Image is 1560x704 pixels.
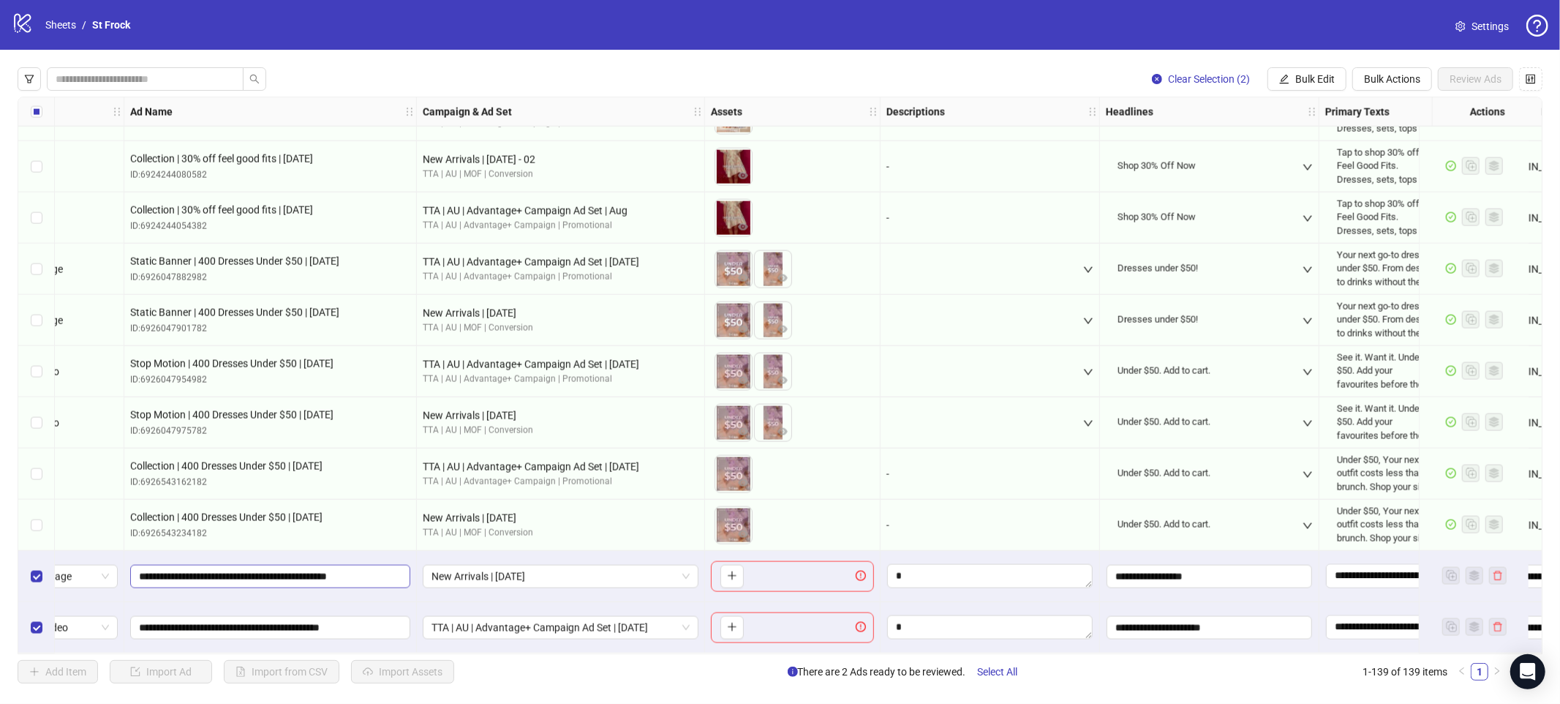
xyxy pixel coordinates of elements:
[734,219,752,236] button: Preview
[734,168,752,185] button: Preview
[130,458,410,474] span: Collection | 400 Dresses Under $50 | [DATE]
[130,322,410,336] div: ID: 6926047901782
[15,566,109,588] span: Single image
[727,622,737,632] span: plus
[1455,21,1466,31] span: setting
[738,273,748,283] span: eye
[122,107,132,117] span: holder
[856,571,870,581] span: exclamation-circle
[738,375,748,386] span: eye
[1315,97,1319,126] div: Resize Headlines column
[1083,419,1093,429] span: down
[15,617,109,639] span: Single video
[886,468,889,480] span: -
[715,200,752,236] img: Asset 1
[703,107,713,117] span: holder
[777,273,788,283] span: eye
[423,219,698,233] div: TTA | AU | Advantage+ Campaign | Promotional
[734,270,752,288] button: Preview
[423,168,698,181] div: TTA | AU | MOF | Conversion
[1118,211,1196,224] div: Shop 30% Off Now
[130,271,410,285] div: ID: 6926047882982
[1118,467,1210,480] div: Under $50. Add to cart.
[18,602,55,654] div: Select row 139
[423,254,698,270] div: TTA | AU | Advantage+ Campaign Ad Set | [DATE]
[1118,262,1198,275] div: Dresses under $50!
[18,346,55,397] div: Select row 134
[423,424,698,438] div: TTA | AU | MOF | Conversion
[1303,470,1313,480] span: down
[1152,74,1162,84] span: close-circle
[1295,73,1335,85] span: Bulk Edit
[720,616,744,640] button: Add
[1526,74,1536,84] span: control
[715,456,752,493] img: Asset 1
[1118,313,1198,326] div: Dresses under $50!
[1118,416,1210,429] div: Under $50. Add to cart.
[734,424,752,441] button: Preview
[130,424,410,438] div: ID: 6926047975782
[1446,468,1456,479] span: check-circle
[18,449,55,500] div: Select row 136
[423,270,698,284] div: TTA | AU | Advantage+ Campaign | Promotional
[1325,563,1459,588] div: Edit values
[715,353,752,390] img: Asset 1
[18,551,55,602] div: Select row 138
[1363,663,1447,681] li: 1-139 of 139 items
[1106,564,1313,589] div: Edit values
[738,324,748,334] span: eye
[1446,161,1456,171] span: check-circle
[876,97,880,126] div: Resize Assets column
[1446,212,1456,222] span: check-circle
[1098,107,1108,117] span: holder
[1337,198,1430,238] div: Tap to shop 30% off Feel Good Fits. Dresses, sets, tops that do the most.
[788,660,1030,684] span: There are 2 Ads ready to be reviewed.
[1337,300,1430,340] div: Your next go-to dress, under $50. From desk to drinks without the price tag.
[1303,367,1313,378] span: down
[351,660,454,684] button: Import Assets
[734,526,752,544] button: Preview
[42,17,79,33] a: Sheets
[130,253,410,269] span: Static Banner | 400 Dresses Under $50 | [DATE]
[89,17,133,33] a: St Frock
[868,107,878,117] span: holder
[1510,654,1545,689] div: Open Intercom Messenger
[1472,18,1509,34] span: Settings
[423,475,698,489] div: TTA | AU | Advantage+ Campaign | Promotional
[738,529,748,539] span: eye
[1446,417,1456,427] span: check-circle
[1458,667,1466,675] span: left
[130,407,410,423] span: Stop Motion | 400 Dresses Under $50 | [DATE]
[1337,351,1430,392] div: See it. Want it. Under $50. Add your favourites before they sell out.
[1106,615,1313,640] div: Edit values
[1470,104,1505,120] strong: Actions
[18,244,55,295] div: Select row 132
[1337,505,1430,545] div: Under $50, Your next outfit costs less than brunch. Shop your size before they are gone.
[24,74,34,84] span: filter
[130,104,173,120] strong: Ad Name
[734,321,752,339] button: Preview
[18,397,55,449] div: Select row 135
[1453,663,1471,681] li: Previous Page
[738,171,748,181] span: eye
[423,356,698,372] div: TTA | AU | Advantage+ Campaign Ad Set | [DATE]
[978,666,1018,678] span: Select All
[1352,67,1432,91] button: Bulk Actions
[1303,521,1313,531] span: down
[1106,104,1153,120] strong: Headlines
[878,107,889,117] span: holder
[130,356,410,372] span: Stop Motion | 400 Dresses Under $50 | [DATE]
[701,97,704,126] div: Resize Campaign & Ad Set column
[1446,520,1456,530] span: check-circle
[1337,402,1430,443] div: See it. Want it. Under $50. Add your favourites before they sell out.
[1307,107,1317,117] span: holder
[423,151,698,168] div: New Arrivals | [DATE] - 02
[130,476,410,490] div: ID: 6926543162182
[1446,263,1456,274] span: check-circle
[432,566,690,588] span: New Arrivals | Aug 2025
[1444,15,1521,38] a: Settings
[886,212,889,224] span: -
[1303,419,1313,429] span: down
[423,510,698,526] div: New Arrivals | [DATE]
[1471,663,1488,681] li: 1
